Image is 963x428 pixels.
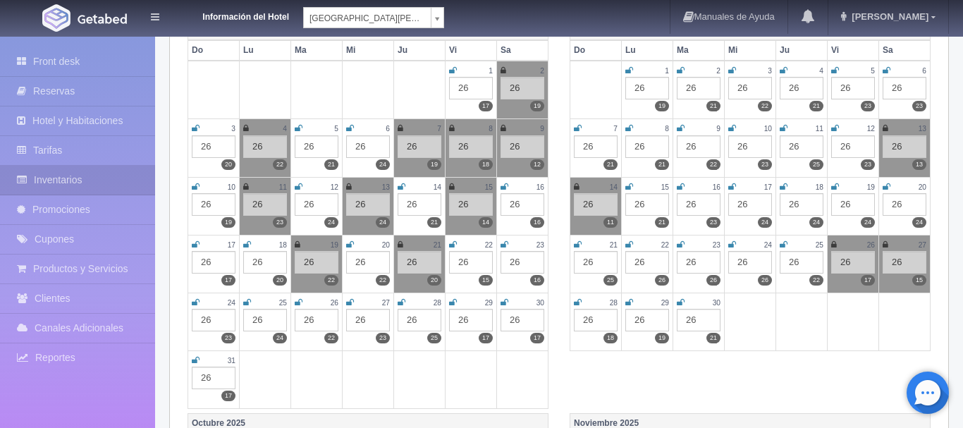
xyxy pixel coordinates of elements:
div: 26 [501,309,544,331]
div: 26 [243,135,287,158]
div: 26 [625,251,669,274]
label: 22 [273,159,287,170]
label: 17 [479,333,493,343]
label: 16 [530,217,544,228]
div: 26 [728,77,772,99]
small: 27 [919,241,926,249]
label: 25 [809,159,823,170]
label: 21 [427,217,441,228]
div: 26 [243,251,287,274]
small: 13 [382,183,390,191]
div: 26 [192,251,235,274]
label: 21 [655,159,669,170]
small: 30 [536,299,544,307]
label: 21 [706,101,720,111]
label: 22 [809,275,823,286]
small: 10 [764,125,772,133]
small: 28 [610,299,618,307]
label: 22 [706,159,720,170]
img: Getabed [78,13,127,24]
small: 11 [279,183,287,191]
small: 17 [228,241,235,249]
small: 17 [764,183,772,191]
label: 22 [376,275,390,286]
div: 26 [625,77,669,99]
small: 4 [283,125,287,133]
small: 20 [919,183,926,191]
small: 29 [661,299,669,307]
label: 19 [221,217,235,228]
label: 23 [273,217,287,228]
div: 26 [625,135,669,158]
small: 4 [819,67,823,75]
label: 23 [376,333,390,343]
th: Vi [828,40,879,61]
div: 26 [574,193,618,216]
label: 21 [603,159,618,170]
label: 23 [861,159,875,170]
small: 12 [867,125,875,133]
label: 24 [376,159,390,170]
div: 26 [449,135,493,158]
label: 23 [758,159,772,170]
div: 26 [831,77,875,99]
th: Do [188,40,240,61]
label: 15 [912,275,926,286]
div: 26 [728,251,772,274]
div: 26 [677,251,720,274]
div: 26 [677,77,720,99]
div: 26 [780,193,823,216]
div: 26 [574,251,618,274]
small: 2 [540,67,544,75]
div: 26 [831,251,875,274]
div: 26 [625,193,669,216]
label: 22 [324,333,338,343]
div: 26 [501,135,544,158]
small: 21 [434,241,441,249]
small: 16 [536,183,544,191]
label: 17 [479,101,493,111]
div: 26 [243,309,287,331]
small: 18 [816,183,823,191]
small: 3 [768,67,772,75]
small: 30 [713,299,720,307]
small: 25 [816,241,823,249]
small: 14 [434,183,441,191]
div: 26 [295,193,338,216]
div: 26 [501,251,544,274]
small: 20 [382,241,390,249]
small: 24 [764,241,772,249]
label: 21 [655,217,669,228]
label: 17 [530,333,544,343]
small: 18 [279,241,287,249]
small: 29 [485,299,493,307]
div: 26 [295,309,338,331]
th: Ju [394,40,446,61]
th: Mi [343,40,394,61]
label: 21 [324,159,338,170]
small: 27 [382,299,390,307]
div: 26 [449,77,493,99]
small: 26 [331,299,338,307]
small: 11 [816,125,823,133]
small: 3 [231,125,235,133]
label: 26 [758,275,772,286]
div: 26 [677,135,720,158]
th: Vi [446,40,497,61]
div: 26 [780,135,823,158]
div: 26 [295,135,338,158]
label: 23 [706,217,720,228]
small: 9 [716,125,720,133]
small: 5 [871,67,875,75]
small: 31 [228,357,235,365]
small: 28 [434,299,441,307]
label: 25 [603,275,618,286]
th: Mi [725,40,776,61]
div: 26 [243,193,287,216]
div: 26 [192,367,235,389]
div: 26 [295,251,338,274]
div: 26 [398,193,441,216]
label: 12 [530,159,544,170]
small: 16 [713,183,720,191]
dt: Información del Hotel [176,7,289,23]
